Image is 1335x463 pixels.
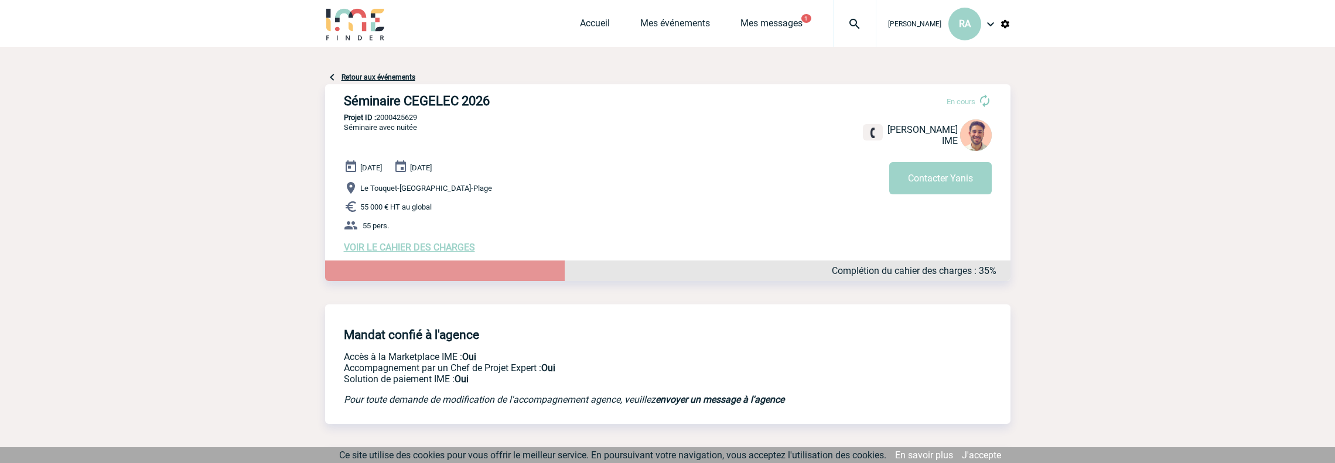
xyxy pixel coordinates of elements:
a: Mes messages [740,18,803,34]
span: Séminaire avec nuitée [344,123,417,132]
span: RA [959,18,971,29]
span: 55 pers. [363,221,389,230]
span: [DATE] [360,163,382,172]
img: IME-Finder [325,7,386,40]
span: [PERSON_NAME] [888,20,941,28]
button: 1 [801,14,811,23]
span: [DATE] [410,163,432,172]
span: Ce site utilise des cookies pour vous offrir le meilleur service. En poursuivant votre navigation... [339,450,886,461]
a: Mes événements [640,18,710,34]
span: Le Touquet-[GEOGRAPHIC_DATA]-Plage [360,184,492,193]
a: Retour aux événements [342,73,415,81]
b: Projet ID : [344,113,376,122]
img: 132114-0.jpg [960,119,992,151]
p: 2000425629 [325,113,1010,122]
a: En savoir plus [895,450,953,461]
b: Oui [541,362,555,373]
p: Prestation payante [344,362,830,373]
span: IME [942,135,958,146]
h4: Mandat confié à l'agence [344,328,479,342]
img: fixe.png [868,128,878,138]
a: VOIR LE CAHIER DES CHARGES [344,242,475,253]
a: Accueil [580,18,610,34]
span: [PERSON_NAME] [887,124,958,135]
b: Oui [462,351,476,362]
a: envoyer un message à l'agence [655,394,784,405]
p: Accès à la Marketplace IME : [344,351,830,362]
em: Pour toute demande de modification de l'accompagnement agence, veuillez [344,394,784,405]
b: Oui [455,373,469,385]
button: Contacter Yanis [889,162,992,194]
span: 55 000 € HT au global [360,203,432,211]
a: J'accepte [962,450,1001,461]
p: Conformité aux process achat client, Prise en charge de la facturation, Mutualisation de plusieur... [344,373,830,385]
h3: Séminaire CEGELEC 2026 [344,94,695,108]
span: En cours [947,97,975,106]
